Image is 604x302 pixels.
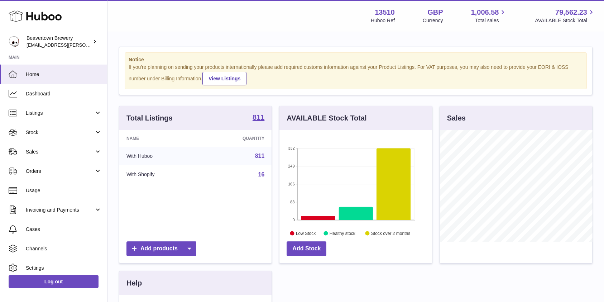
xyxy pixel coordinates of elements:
[27,42,144,48] span: [EMAIL_ADDRESS][PERSON_NAME][DOMAIN_NAME]
[126,113,173,123] h3: Total Listings
[129,64,583,85] div: If you're planning on sending your products internationally please add required customs informati...
[129,56,583,63] strong: Notice
[202,72,246,85] a: View Listings
[371,231,410,236] text: Stock over 2 months
[253,114,264,121] strong: 811
[330,231,356,236] text: Healthy stock
[126,241,196,256] a: Add products
[423,17,443,24] div: Currency
[26,187,102,194] span: Usage
[26,245,102,252] span: Channels
[201,130,272,147] th: Quantity
[253,114,264,122] a: 811
[26,71,102,78] span: Home
[9,36,19,47] img: kit.lowe@beavertownbrewery.co.uk
[26,168,94,175] span: Orders
[26,265,102,272] span: Settings
[26,148,94,155] span: Sales
[288,182,294,186] text: 166
[126,278,142,288] h3: Help
[555,8,587,17] span: 79,562.23
[427,8,443,17] strong: GBP
[119,165,201,184] td: With Shopify
[26,129,94,136] span: Stock
[27,35,91,48] div: Beavertown Brewery
[287,113,366,123] h3: AVAILABLE Stock Total
[255,153,265,159] a: 811
[475,17,507,24] span: Total sales
[535,17,595,24] span: AVAILABLE Stock Total
[26,207,94,213] span: Invoicing and Payments
[375,8,395,17] strong: 13510
[288,164,294,168] text: 249
[26,90,102,97] span: Dashboard
[293,218,295,222] text: 0
[471,8,499,17] span: 1,006.58
[535,8,595,24] a: 79,562.23 AVAILABLE Stock Total
[119,130,201,147] th: Name
[26,226,102,233] span: Cases
[258,171,265,178] a: 16
[9,275,99,288] a: Log out
[296,231,316,236] text: Low Stock
[287,241,326,256] a: Add Stock
[119,147,201,165] td: With Huboo
[288,146,294,150] text: 332
[26,110,94,117] span: Listings
[371,17,395,24] div: Huboo Ref
[471,8,507,24] a: 1,006.58 Total sales
[447,113,466,123] h3: Sales
[291,200,295,204] text: 83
